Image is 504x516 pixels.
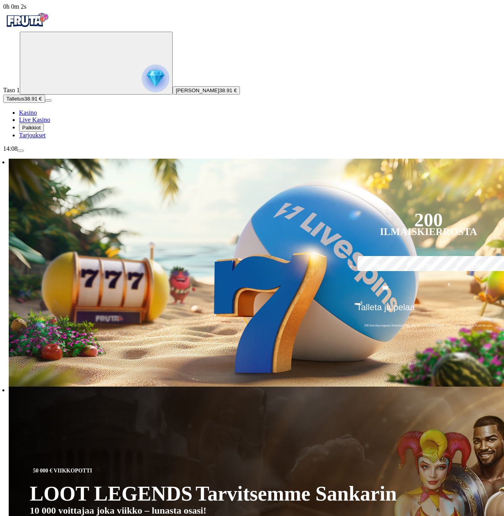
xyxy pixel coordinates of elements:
span: [PERSON_NAME] [176,87,219,93]
nav: Primary [3,10,501,139]
span: Live Kasino [19,116,50,123]
a: diamond iconKasino [19,109,37,116]
span: LOOT LEGENDS [30,482,192,505]
label: 50 € [356,255,402,278]
span: 38.91 € [219,87,237,93]
button: menu [45,99,51,102]
img: reward progress [142,64,169,92]
img: Fruta [3,10,51,30]
span: 200 kierrätysvapaata ilmaiskierrosta ensitalletuksen yhteydessä. 50 kierrosta per päivä, 4 päivän... [354,323,503,328]
a: poker-chip iconLive Kasino [19,116,50,123]
label: 150 € [405,255,452,278]
a: gift-inverted iconTarjoukset [19,132,46,138]
span: Tarvitsemme Sankarin [196,484,397,504]
div: 200 [414,215,443,225]
span: user session time [3,3,27,10]
span: Kasino [19,109,37,116]
span: Taso 1 [3,87,20,93]
span: 10 000 voittajaa joka viikko – lunasta osasi! [30,505,206,516]
label: 250 € [455,255,502,278]
span: Tarjoukset [19,132,46,138]
span: Talletus [6,96,24,102]
span: Palkkiot [22,125,41,131]
button: [PERSON_NAME]38.91 € [173,86,240,95]
div: Ilmaiskierrosta [380,227,477,237]
button: reward progress [20,32,173,95]
span: € [361,300,363,305]
button: Talletusplus icon38.91 € [3,95,45,103]
span: Talleta ja pelaa [357,302,415,318]
span: 14:08 [3,145,17,152]
a: Fruta [3,25,51,31]
span: 50 000 € VIIKKOPOTTI [30,466,95,476]
button: Talleta ja pelaa [354,302,503,319]
button: reward iconPalkkiot [19,123,44,132]
span: € [448,281,450,288]
button: menu [17,150,24,152]
span: 38.91 € [24,96,42,102]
